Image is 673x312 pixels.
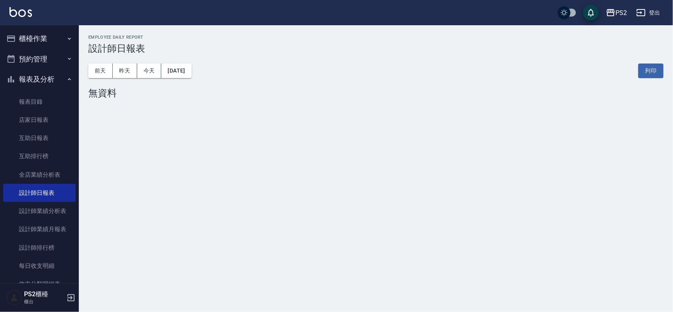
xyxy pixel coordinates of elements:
p: 櫃台 [24,298,64,305]
div: PS2 [615,8,627,18]
div: 無資料 [88,88,664,99]
img: Logo [9,7,32,17]
button: 櫃檯作業 [3,28,76,49]
button: 今天 [137,64,162,78]
a: 收支分類明細表 [3,275,76,293]
button: 登出 [633,6,664,20]
button: 列印 [638,64,664,78]
a: 全店業績分析表 [3,166,76,184]
a: 每日收支明細 [3,257,76,275]
img: Person [6,290,22,306]
button: PS2 [603,5,630,21]
button: [DATE] [161,64,191,78]
a: 設計師排行榜 [3,239,76,257]
a: 報表目錄 [3,93,76,111]
a: 互助排行榜 [3,147,76,165]
button: 報表及分析 [3,69,76,90]
button: save [583,5,599,21]
a: 互助日報表 [3,129,76,147]
a: 設計師日報表 [3,184,76,202]
a: 設計師業績月報表 [3,220,76,238]
button: 昨天 [113,64,137,78]
button: 預約管理 [3,49,76,69]
a: 設計師業績分析表 [3,202,76,220]
h5: PS2櫃檯 [24,290,64,298]
h3: 設計師日報表 [88,43,664,54]
button: 前天 [88,64,113,78]
a: 店家日報表 [3,111,76,129]
h2: Employee Daily Report [88,35,664,40]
